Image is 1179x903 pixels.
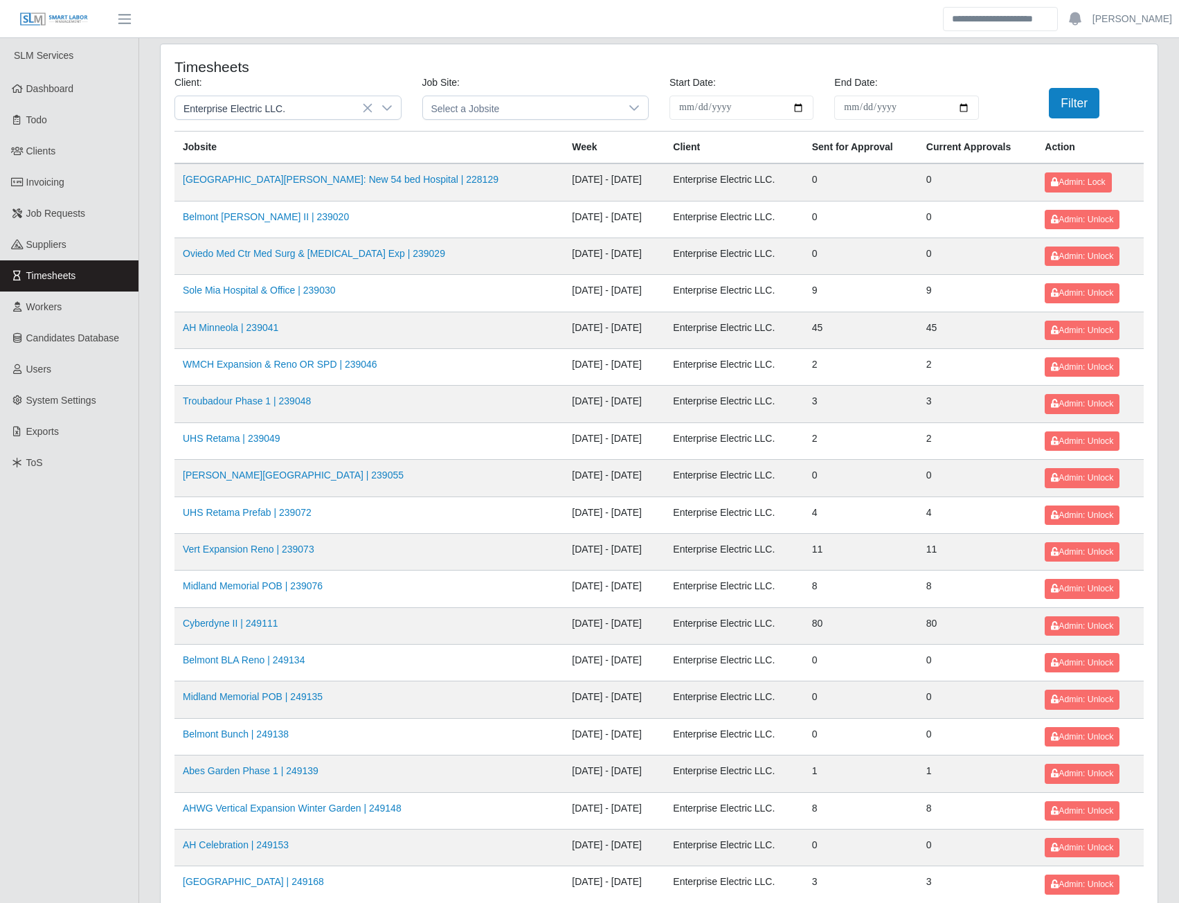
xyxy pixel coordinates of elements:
[665,422,803,459] td: Enterprise Electric LLC.
[1045,283,1119,303] button: Admin: Unlock
[804,756,918,792] td: 1
[564,201,665,238] td: [DATE] - [DATE]
[804,645,918,681] td: 0
[665,132,803,164] th: Client
[918,607,1037,644] td: 80
[1045,394,1119,413] button: Admin: Unlock
[665,386,803,422] td: Enterprise Electric LLC.
[183,839,289,850] a: AH Celebration | 249153
[665,312,803,348] td: Enterprise Electric LLC.
[804,422,918,459] td: 2
[918,645,1037,681] td: 0
[26,177,64,188] span: Invoicing
[564,132,665,164] th: Week
[834,75,877,90] label: End Date:
[183,359,377,370] a: WMCH Expansion & Reno OR SPD | 239046
[1051,362,1113,372] span: Admin: Unlock
[1051,732,1113,742] span: Admin: Unlock
[1051,695,1113,704] span: Admin: Unlock
[665,497,803,533] td: Enterprise Electric LLC.
[174,132,564,164] th: Jobsite
[19,12,89,27] img: SLM Logo
[564,422,665,459] td: [DATE] - [DATE]
[1051,879,1113,889] span: Admin: Unlock
[665,571,803,607] td: Enterprise Electric LLC.
[564,681,665,718] td: [DATE] - [DATE]
[665,645,803,681] td: Enterprise Electric LLC.
[804,607,918,644] td: 80
[564,866,665,903] td: [DATE] - [DATE]
[1045,727,1119,746] button: Admin: Unlock
[918,132,1037,164] th: Current Approvals
[564,607,665,644] td: [DATE] - [DATE]
[26,114,47,125] span: Todo
[804,163,918,201] td: 0
[183,544,314,555] a: Vert Expansion Reno | 239073
[564,718,665,755] td: [DATE] - [DATE]
[918,718,1037,755] td: 0
[804,386,918,422] td: 3
[183,433,280,444] a: UHS Retama | 239049
[1045,506,1119,525] button: Admin: Unlock
[804,349,918,386] td: 2
[918,312,1037,348] td: 45
[918,571,1037,607] td: 8
[804,132,918,164] th: Sent for Approval
[1049,88,1099,118] button: Filter
[665,460,803,497] td: Enterprise Electric LLC.
[564,349,665,386] td: [DATE] - [DATE]
[26,83,74,94] span: Dashboard
[26,457,43,468] span: ToS
[1045,468,1119,488] button: Admin: Unlock
[183,876,324,887] a: [GEOGRAPHIC_DATA] | 249168
[1092,12,1172,26] a: [PERSON_NAME]
[183,691,323,702] a: Midland Memorial POB | 249135
[564,460,665,497] td: [DATE] - [DATE]
[564,792,665,829] td: [DATE] - [DATE]
[1045,616,1119,636] button: Admin: Unlock
[26,208,86,219] span: Job Requests
[26,301,62,312] span: Workers
[1051,547,1113,557] span: Admin: Unlock
[422,75,460,90] label: Job Site:
[183,728,289,740] a: Belmont Bunch | 249138
[1051,215,1113,224] span: Admin: Unlock
[1051,251,1113,261] span: Admin: Unlock
[665,349,803,386] td: Enterprise Electric LLC.
[1051,843,1113,852] span: Admin: Unlock
[665,533,803,570] td: Enterprise Electric LLC.
[669,75,716,90] label: Start Date:
[183,174,498,185] a: [GEOGRAPHIC_DATA][PERSON_NAME]: New 54 bed Hospital | 228129
[564,533,665,570] td: [DATE] - [DATE]
[804,681,918,718] td: 0
[175,96,373,119] span: Enterprise Electric LLC.
[804,792,918,829] td: 8
[804,238,918,274] td: 0
[564,829,665,866] td: [DATE] - [DATE]
[564,275,665,312] td: [DATE] - [DATE]
[1051,806,1113,816] span: Admin: Unlock
[804,718,918,755] td: 0
[1051,288,1113,298] span: Admin: Unlock
[183,322,278,333] a: AH Minneola | 239041
[183,618,278,629] a: Cyberdyne II | 249111
[1045,875,1119,894] button: Admin: Unlock
[1045,653,1119,672] button: Admin: Unlock
[1036,132,1144,164] th: Action
[1045,321,1119,340] button: Admin: Unlock
[564,645,665,681] td: [DATE] - [DATE]
[943,7,1058,31] input: Search
[26,270,76,281] span: Timesheets
[918,533,1037,570] td: 11
[918,497,1037,533] td: 4
[183,507,312,518] a: UHS Retama Prefab | 239072
[665,829,803,866] td: Enterprise Electric LLC.
[665,866,803,903] td: Enterprise Electric LLC.
[174,75,202,90] label: Client:
[1045,801,1119,821] button: Admin: Unlock
[564,756,665,792] td: [DATE] - [DATE]
[918,238,1037,274] td: 0
[423,96,621,119] span: Select a Jobsite
[918,681,1037,718] td: 0
[1045,431,1119,451] button: Admin: Unlock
